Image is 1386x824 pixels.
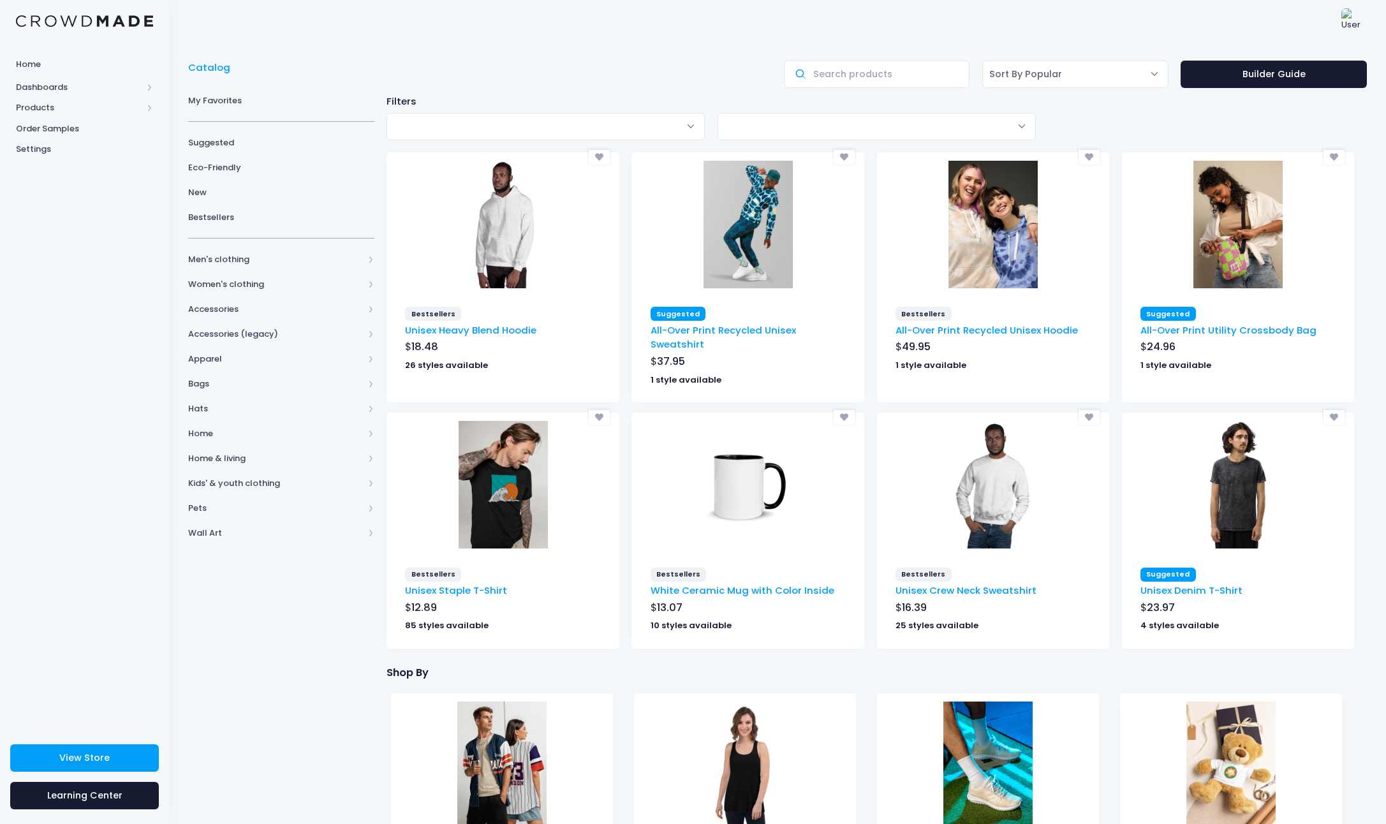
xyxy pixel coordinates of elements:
[188,161,374,174] span: Eco-Friendly
[188,94,374,107] span: My Favorites
[405,568,461,582] span: Bestsellers
[1140,339,1336,357] div: $
[651,323,796,351] a: All-Over Print Recycled Unisex Sweatshirt
[188,328,364,341] span: Accessories (legacy)
[188,88,374,113] a: My Favorites
[1140,600,1336,618] div: $
[188,253,364,266] span: Men's clothing
[405,339,600,357] div: $
[896,359,966,371] strong: 1 style available
[902,600,927,615] span: 16.39
[405,323,536,337] a: Unisex Heavy Blend Hoodie
[16,15,153,27] img: Logo
[411,339,438,354] span: 18.48
[188,186,374,199] span: New
[16,58,153,71] span: Home
[380,94,1373,108] div: Filters
[188,205,374,230] a: Bestsellers
[16,143,153,156] span: Settings
[411,600,437,615] span: 12.89
[188,61,237,75] a: Catalog
[188,130,374,155] a: Suggested
[1181,61,1367,88] a: Builder Guide
[1341,8,1367,34] img: User
[1140,568,1196,582] span: Suggested
[1147,339,1176,354] span: 24.96
[896,323,1078,337] a: All-Over Print Recycled Unisex Hoodie
[16,122,153,135] span: Order Samples
[405,619,489,631] strong: 85 styles available
[188,452,364,465] span: Home & living
[188,427,364,440] span: Home
[188,278,364,291] span: Women's clothing
[47,789,122,802] span: Learning Center
[896,619,978,631] strong: 25 styles available
[1140,584,1242,597] a: Unisex Denim T-Shirt
[188,155,374,180] a: Eco-Friendly
[188,353,364,365] span: Apparel
[10,744,159,772] a: View Store
[902,339,931,354] span: 49.95
[405,584,507,597] a: Unisex Staple T-Shirt
[834,410,855,425] div: Add to favorites
[651,354,846,372] div: $
[188,402,364,415] span: Hats
[589,410,610,425] div: Add to favorites
[896,307,952,321] span: Bestsellers
[651,584,834,597] a: White Ceramic Mug with Color Inside
[188,180,374,205] a: New
[896,584,1036,597] a: Unisex Crew Neck Sweatshirt
[1140,307,1196,321] span: Suggested
[188,378,364,390] span: Bags
[1079,150,1100,165] div: Add to favorites
[896,600,1091,618] div: $
[1140,359,1211,371] strong: 1 style available
[896,339,1091,357] div: $
[405,600,600,618] div: $
[188,303,364,316] span: Accessories
[651,307,706,321] span: Suggested
[657,600,682,615] span: 13.07
[16,101,142,114] span: Products
[1147,600,1175,615] span: 23.97
[1140,323,1316,337] a: All-Over Print Utility Crossbody Bag
[387,659,1354,681] div: Shop By
[784,61,970,88] input: Search products
[651,600,846,618] div: $
[589,150,610,165] div: Add to favorites
[188,136,374,149] span: Suggested
[896,568,952,582] span: Bestsellers
[59,751,110,764] span: View Store
[1323,150,1345,165] div: Add to favorites
[188,211,374,224] span: Bestsellers
[1140,619,1219,631] strong: 4 styles available
[651,568,707,582] span: Bestsellers
[16,81,142,94] span: Dashboards
[1323,410,1345,425] div: Add to favorites
[405,307,461,321] span: Bestsellers
[188,502,364,515] span: Pets
[657,354,685,369] span: 37.95
[188,527,364,540] span: Wall Art
[405,359,488,371] strong: 26 styles available
[1079,410,1100,425] div: Add to favorites
[651,374,721,386] strong: 1 style available
[651,619,732,631] strong: 10 styles available
[188,477,364,490] span: Kids' & youth clothing
[10,782,159,809] a: Learning Center
[834,150,855,165] div: Add to favorites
